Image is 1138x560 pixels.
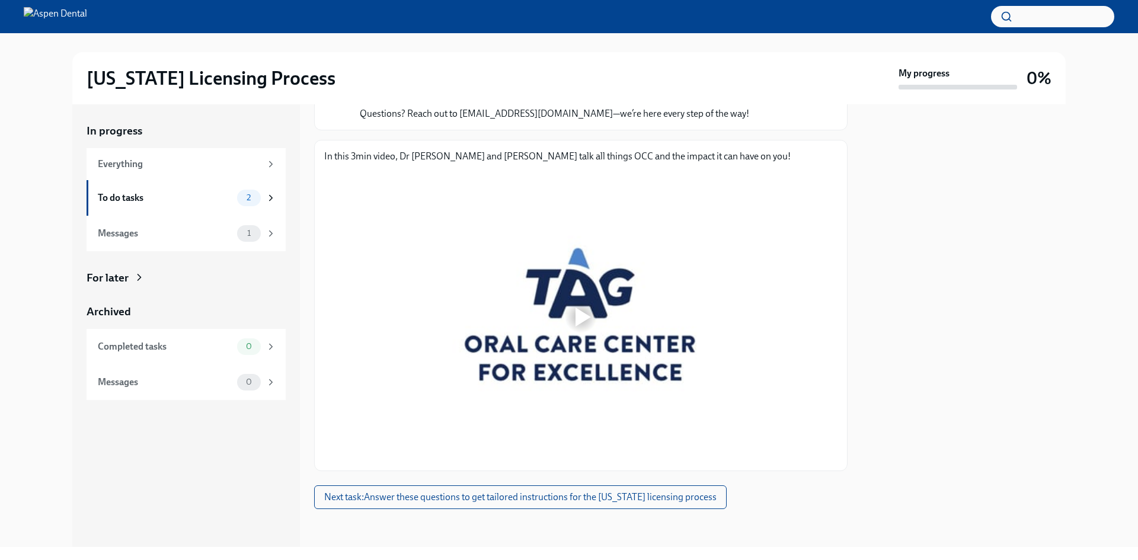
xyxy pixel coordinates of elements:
img: Aspen Dental [24,7,87,26]
div: To do tasks [98,191,232,204]
div: For later [87,270,129,286]
button: Next task:Answer these questions to get tailored instructions for the [US_STATE] licensing process [314,485,727,509]
span: 0 [239,342,259,351]
a: Everything [87,148,286,180]
a: Messages0 [87,364,286,400]
a: Messages1 [87,216,286,251]
span: Next task : Answer these questions to get tailored instructions for the [US_STATE] licensing process [324,491,717,503]
a: For later [87,270,286,286]
div: Completed tasks [98,340,232,353]
div: Messages [98,227,232,240]
a: Archived [87,304,286,319]
h2: [US_STATE] Licensing Process [87,66,335,90]
a: To do tasks2 [87,180,286,216]
strong: My progress [899,67,950,80]
a: In progress [87,123,286,139]
p: Questions? Reach out to [EMAIL_ADDRESS][DOMAIN_NAME]—we’re here every step of the way! [360,107,819,120]
span: 2 [239,193,258,202]
span: 0 [239,377,259,386]
div: Everything [98,158,261,171]
p: In this 3min video, Dr [PERSON_NAME] and [PERSON_NAME] talk all things OCC and the impact it can ... [324,150,837,163]
span: 1 [240,229,258,238]
a: Completed tasks0 [87,329,286,364]
h3: 0% [1027,68,1051,89]
div: Messages [98,376,232,389]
